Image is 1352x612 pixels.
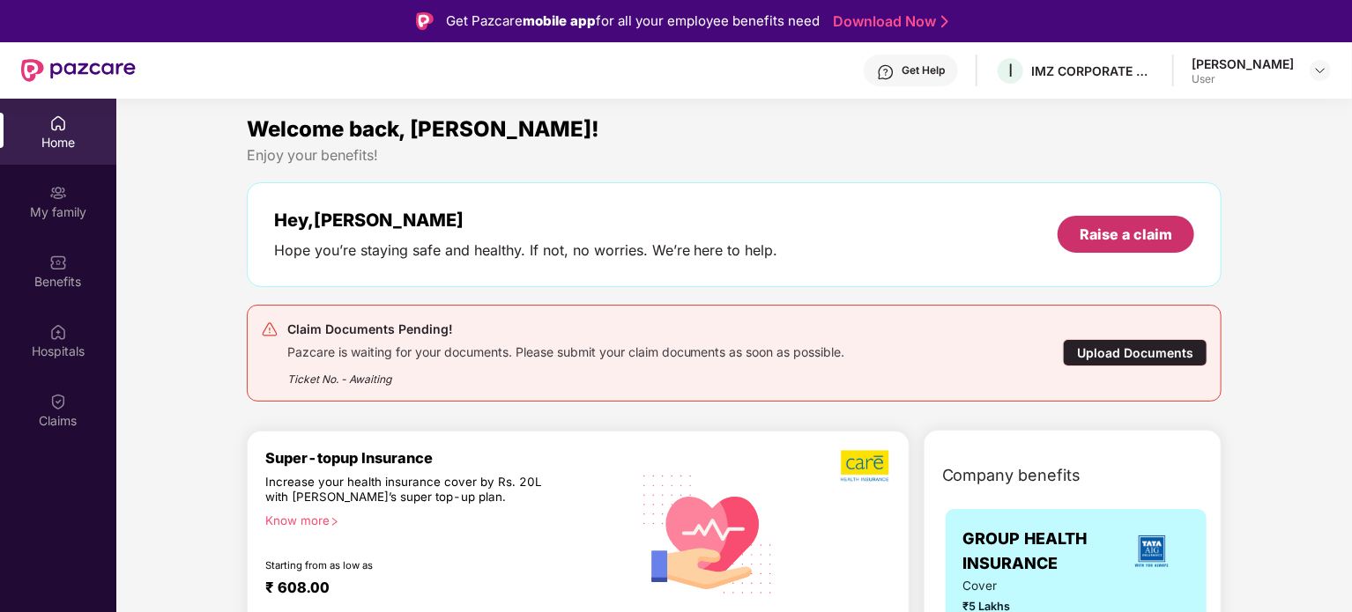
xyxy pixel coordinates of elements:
[963,527,1115,577] span: GROUP HEALTH INSURANCE
[247,146,1222,165] div: Enjoy your benefits!
[833,12,943,31] a: Download Now
[287,319,845,340] div: Claim Documents Pending!
[902,63,945,77] div: Get Help
[1192,55,1294,72] div: [PERSON_NAME]
[49,254,67,271] img: svg+xml;base64,PHN2ZyBpZD0iQmVuZWZpdHMiIHhtbG5zPSJodHRwOi8vd3d3LnczLm9yZy8yMDAwL3N2ZyIgd2lkdGg9Ij...
[330,517,339,527] span: right
[1008,60,1013,81] span: I
[265,475,554,506] div: Increase your health insurance cover by Rs. 20L with [PERSON_NAME]’s super top-up plan.
[1031,63,1155,79] div: IMZ CORPORATE PRIVATE LIMITED
[1128,527,1176,575] img: insurerLogo
[49,323,67,341] img: svg+xml;base64,PHN2ZyBpZD0iSG9zcGl0YWxzIiB4bWxucz0iaHR0cDovL3d3dy53My5vcmcvMjAwMC9zdmciIHdpZHRoPS...
[287,340,845,360] div: Pazcare is waiting for your documents. Please submit your claim documents as soon as possible.
[287,360,845,387] div: Ticket No. - Awaiting
[841,449,891,483] img: b5dec4f62d2307b9de63beb79f102df3.png
[1313,63,1327,77] img: svg+xml;base64,PHN2ZyBpZD0iRHJvcGRvd24tMzJ4MzIiIHhtbG5zPSJodHRwOi8vd3d3LnczLm9yZy8yMDAwL3N2ZyIgd2...
[1080,225,1172,244] div: Raise a claim
[942,463,1081,488] span: Company benefits
[49,114,67,132] img: svg+xml;base64,PHN2ZyBpZD0iSG9tZSIgeG1sbnM9Imh0dHA6Ly93d3cudzMub3JnLzIwMDAvc3ZnIiB3aWR0aD0iMjAiIG...
[877,63,895,81] img: svg+xml;base64,PHN2ZyBpZD0iSGVscC0zMngzMiIgeG1sbnM9Imh0dHA6Ly93d3cudzMub3JnLzIwMDAvc3ZnIiB3aWR0aD...
[265,579,613,600] div: ₹ 608.00
[265,559,555,571] div: Starting from as low as
[1063,339,1207,366] div: Upload Documents
[49,393,67,410] img: svg+xml;base64,PHN2ZyBpZD0iQ2xhaW0iIHhtbG5zPSJodHRwOi8vd3d3LnczLm9yZy8yMDAwL3N2ZyIgd2lkdGg9IjIwIi...
[446,11,820,32] div: Get Pazcare for all your employee benefits need
[261,321,279,338] img: svg+xml;base64,PHN2ZyB4bWxucz0iaHR0cDovL3d3dy53My5vcmcvMjAwMC9zdmciIHdpZHRoPSIyNCIgaGVpZ2h0PSIyNC...
[49,184,67,202] img: svg+xml;base64,PHN2ZyB3aWR0aD0iMjAiIGhlaWdodD0iMjAiIHZpZXdCb3g9IjAgMCAyMCAyMCIgZmlsbD0ibm9uZSIgeG...
[941,12,948,31] img: Stroke
[265,513,620,526] div: Know more
[963,577,1084,595] span: Cover
[247,116,599,142] span: Welcome back, [PERSON_NAME]!
[416,12,434,30] img: Logo
[265,449,630,467] div: Super-topup Insurance
[274,241,778,260] div: Hope you’re staying safe and healthy. If not, no worries. We’re here to help.
[1192,72,1294,86] div: User
[21,59,136,82] img: New Pazcare Logo
[523,12,596,29] strong: mobile app
[274,210,778,231] div: Hey, [PERSON_NAME]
